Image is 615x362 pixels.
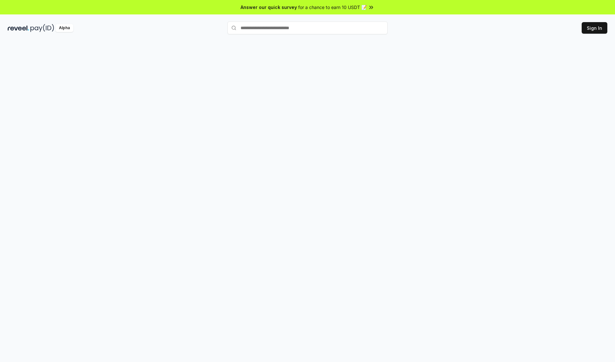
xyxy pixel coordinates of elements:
span: Answer our quick survey [241,4,297,11]
img: pay_id [30,24,54,32]
div: Alpha [55,24,73,32]
span: for a chance to earn 10 USDT 📝 [298,4,367,11]
button: Sign In [582,22,607,34]
img: reveel_dark [8,24,29,32]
